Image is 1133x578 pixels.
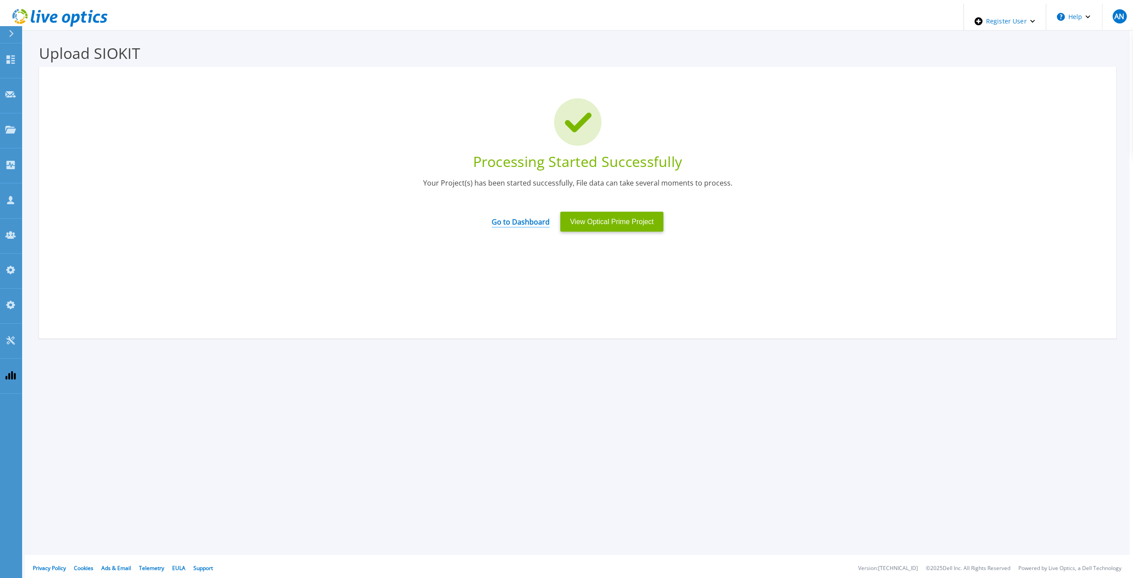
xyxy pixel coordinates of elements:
[52,152,1103,171] div: Processing Started Successfully
[101,564,131,572] a: Ads & Email
[560,212,663,232] button: View Optical Prime Project
[1114,13,1124,20] span: AN
[33,564,66,572] a: Privacy Policy
[139,564,164,572] a: Telemetry
[1046,4,1102,30] button: Help
[193,564,213,572] a: Support
[39,43,1116,63] h3: Upload SIOKIT
[1018,566,1121,571] li: Powered by Live Optics, a Dell Technology
[74,564,93,572] a: Cookies
[858,566,918,571] li: Version: [TECHNICAL_ID]
[492,210,550,228] a: Go to Dashboard
[172,564,185,572] a: EULA
[926,566,1010,571] li: © 2025 Dell Inc. All Rights Reserved
[52,178,1103,200] div: Your Project(s) has been started successfully, File data can take several moments to process.
[964,4,1046,39] div: Register User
